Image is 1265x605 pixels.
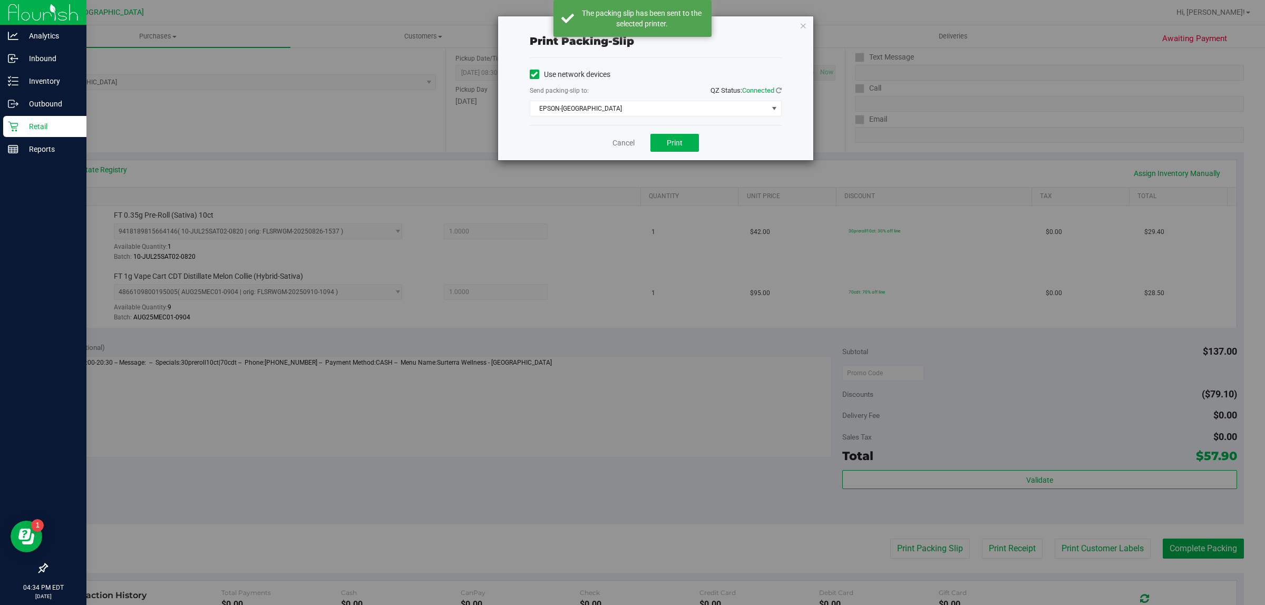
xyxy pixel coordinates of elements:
[767,101,781,116] span: select
[18,143,82,155] p: Reports
[8,53,18,64] inline-svg: Inbound
[8,121,18,132] inline-svg: Retail
[8,99,18,109] inline-svg: Outbound
[18,75,82,87] p: Inventory
[11,521,42,552] iframe: Resource center
[18,120,82,133] p: Retail
[530,69,610,80] label: Use network devices
[8,144,18,154] inline-svg: Reports
[667,139,683,147] span: Print
[530,101,768,116] span: EPSON-[GEOGRAPHIC_DATA]
[530,86,589,95] label: Send packing-slip to:
[650,134,699,152] button: Print
[530,35,634,47] span: Print packing-slip
[711,86,782,94] span: QZ Status:
[5,592,82,600] p: [DATE]
[31,519,44,532] iframe: Resource center unread badge
[18,30,82,42] p: Analytics
[18,52,82,65] p: Inbound
[18,97,82,110] p: Outbound
[580,8,704,29] div: The packing slip has been sent to the selected printer.
[8,31,18,41] inline-svg: Analytics
[8,76,18,86] inline-svg: Inventory
[612,138,635,149] a: Cancel
[5,583,82,592] p: 04:34 PM EDT
[742,86,774,94] span: Connected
